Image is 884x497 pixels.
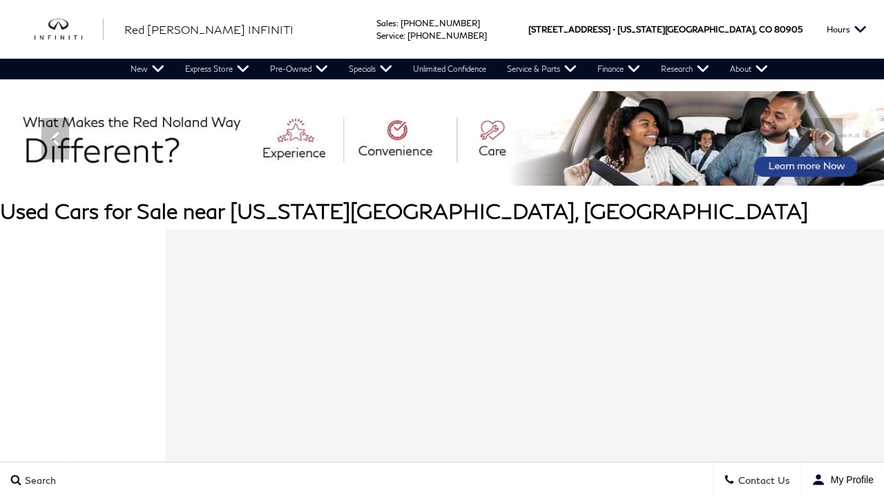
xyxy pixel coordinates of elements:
span: My Profile [825,474,874,485]
a: Unlimited Confidence [403,59,497,79]
a: [STREET_ADDRESS] • [US_STATE][GEOGRAPHIC_DATA], CO 80905 [528,24,803,35]
nav: Main Navigation [120,59,778,79]
a: infiniti [35,19,104,41]
a: New [120,59,175,79]
button: user-profile-menu [801,462,884,497]
a: Pre-Owned [260,59,338,79]
a: Finance [587,59,651,79]
span: Search [21,474,56,486]
a: Research [651,59,720,79]
span: Service [376,30,403,41]
a: Red [PERSON_NAME] INFINITI [124,21,294,38]
a: Express Store [175,59,260,79]
span: : [403,30,405,41]
a: [PHONE_NUMBER] [407,30,487,41]
a: [PHONE_NUMBER] [401,18,480,28]
img: INFINITI [35,19,104,41]
span: Red [PERSON_NAME] INFINITI [124,23,294,36]
a: Service & Parts [497,59,587,79]
span: Contact Us [735,474,790,486]
a: Specials [338,59,403,79]
span: Sales [376,18,396,28]
span: : [396,18,398,28]
a: About [720,59,778,79]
